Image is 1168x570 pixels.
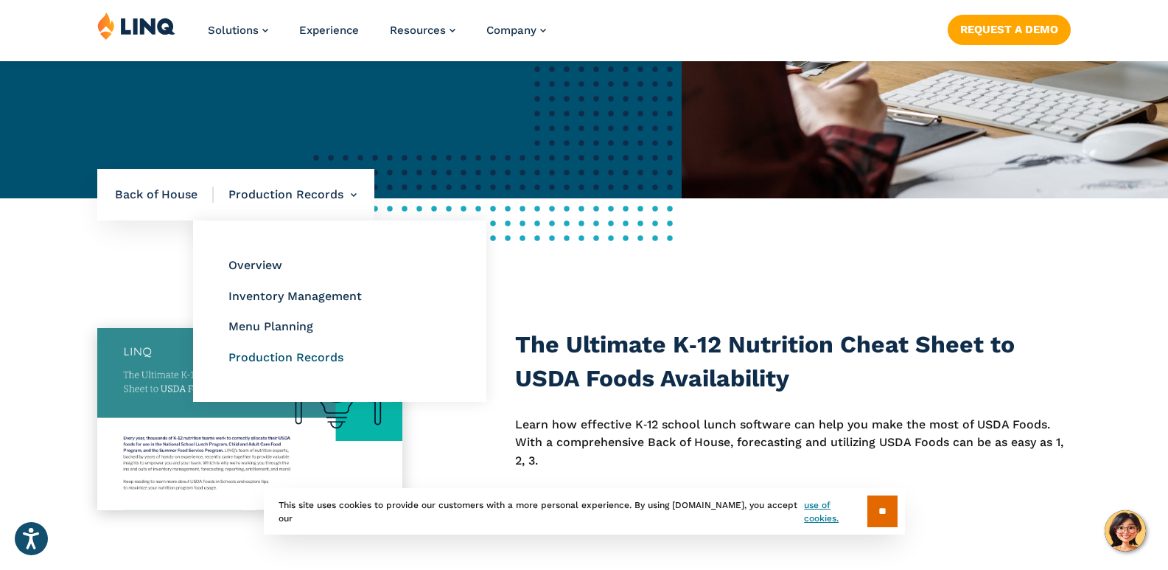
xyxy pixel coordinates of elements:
[948,12,1071,44] nav: Button Navigation
[228,319,313,333] a: Menu Planning
[208,24,259,37] span: Solutions
[804,498,867,525] a: use of cookies.
[228,350,343,364] a: Production Records
[390,24,446,37] span: Resources
[208,12,546,60] nav: Primary Navigation
[208,24,268,37] a: Solutions
[486,24,546,37] a: Company
[486,24,536,37] span: Company
[515,416,1071,470] p: Learn how effective K‑12 school lunch software can help you make the most of USDA Foods. With a c...
[228,258,282,272] a: Overview
[390,24,455,37] a: Resources
[214,169,357,220] li: Production Records
[299,24,359,37] a: Experience
[515,328,1071,395] h3: The Ultimate K‑12 Nutrition Cheat Sheet to USDA Foods Availability
[115,187,214,203] span: Back of House
[264,488,905,535] div: This site uses cookies to provide our customers with a more personal experience. By using [DOMAIN...
[948,15,1071,44] a: Request a Demo
[1105,510,1146,552] button: Hello, have a question? Let’s chat.
[228,289,362,303] a: Inventory Management
[97,12,175,40] img: LINQ | K‑12 Software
